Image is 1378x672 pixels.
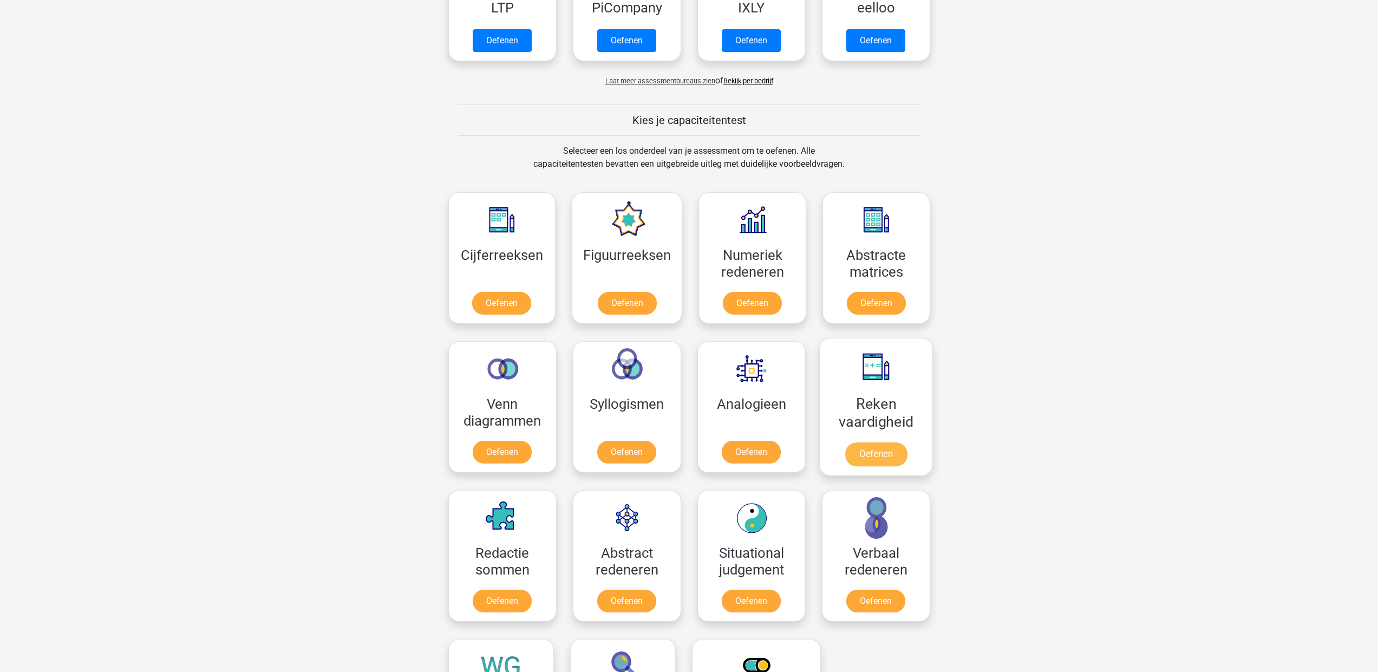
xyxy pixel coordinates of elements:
[472,292,531,315] a: Oefenen
[845,442,906,466] a: Oefenen
[722,590,781,612] a: Oefenen
[846,590,905,612] a: Oefenen
[473,29,532,52] a: Oefenen
[597,441,656,464] a: Oefenen
[440,66,938,87] div: of
[847,292,906,315] a: Oefenen
[458,114,920,127] h5: Kies je capaciteitentest
[473,441,532,464] a: Oefenen
[605,77,715,85] span: Laat meer assessmentbureaus zien
[473,590,532,612] a: Oefenen
[722,441,781,464] a: Oefenen
[722,29,781,52] a: Oefenen
[723,292,782,315] a: Oefenen
[597,590,656,612] a: Oefenen
[846,29,905,52] a: Oefenen
[723,77,773,85] a: Bekijk per bedrijf
[523,145,855,184] div: Selecteer een los onderdeel van je assessment om te oefenen. Alle capaciteitentesten bevatten een...
[598,292,657,315] a: Oefenen
[597,29,656,52] a: Oefenen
